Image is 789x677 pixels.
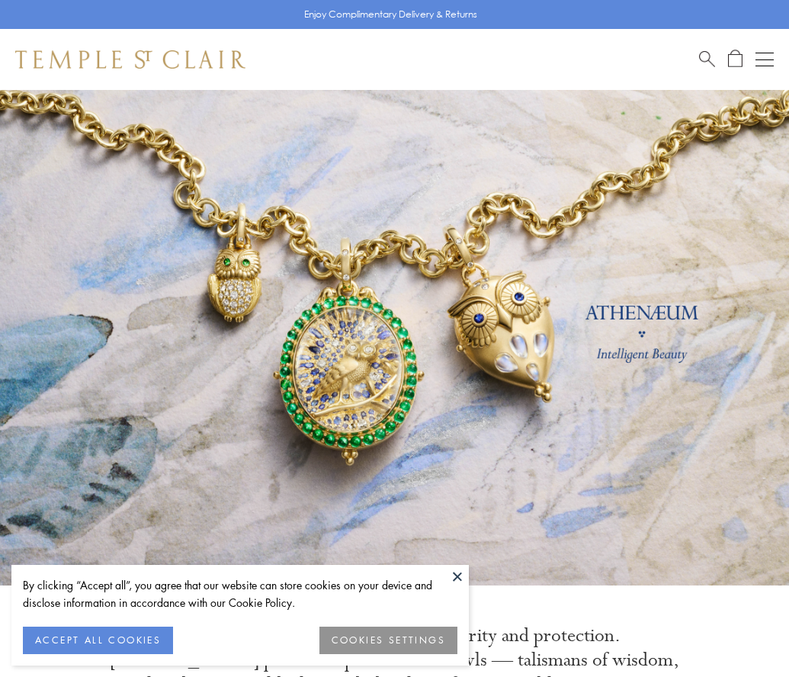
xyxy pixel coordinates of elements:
[699,50,715,69] a: Search
[304,7,477,22] p: Enjoy Complimentary Delivery & Returns
[23,627,173,654] button: ACCEPT ALL COOKIES
[755,50,774,69] button: Open navigation
[728,50,742,69] a: Open Shopping Bag
[15,50,245,69] img: Temple St. Clair
[319,627,457,654] button: COOKIES SETTINGS
[23,576,457,611] div: By clicking “Accept all”, you agree that our website can store cookies on your device and disclos...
